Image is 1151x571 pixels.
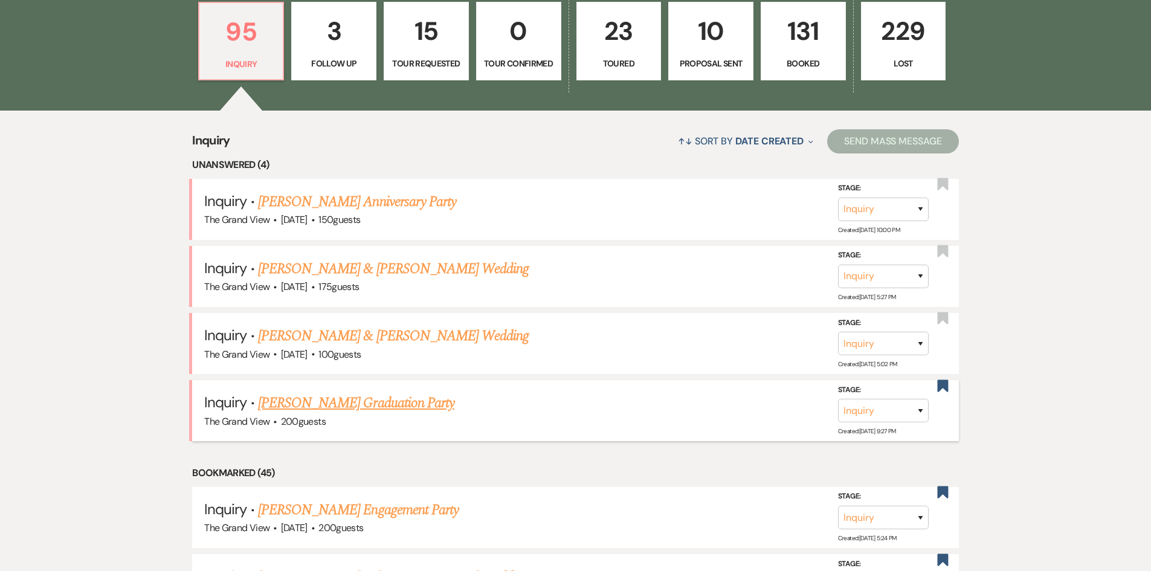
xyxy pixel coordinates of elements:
span: Inquiry [204,326,247,344]
p: Proposal Sent [676,57,746,70]
span: [DATE] [281,348,308,361]
a: 23Toured [576,2,662,80]
span: Inquiry [192,131,230,157]
span: The Grand View [204,521,269,534]
p: Inquiry [207,57,276,71]
span: 150 guests [318,213,360,226]
span: 200 guests [281,415,326,428]
label: Stage: [838,490,929,503]
a: 3Follow Up [291,2,376,80]
a: 229Lost [861,2,946,80]
span: 100 guests [318,348,361,361]
span: Created: [DATE] 9:27 PM [838,427,896,435]
li: Bookmarked (45) [192,465,959,481]
p: Lost [869,57,938,70]
span: Inquiry [204,500,247,518]
p: Booked [769,57,838,70]
p: 95 [207,11,276,52]
p: 131 [769,11,838,51]
span: [DATE] [281,213,308,226]
button: Sort By Date Created [673,125,818,157]
a: 15Tour Requested [384,2,469,80]
li: Unanswered (4) [192,157,959,173]
label: Stage: [838,249,929,262]
span: Created: [DATE] 5:02 PM [838,360,897,368]
span: Created: [DATE] 5:27 PM [838,293,896,301]
p: 229 [869,11,938,51]
p: Follow Up [299,57,369,70]
p: 23 [584,11,654,51]
span: Created: [DATE] 5:24 PM [838,534,897,542]
p: 0 [484,11,553,51]
span: Inquiry [204,393,247,411]
span: 200 guests [318,521,363,534]
p: Toured [584,57,654,70]
a: [PERSON_NAME] Graduation Party [258,392,454,414]
span: The Grand View [204,348,269,361]
a: [PERSON_NAME] & [PERSON_NAME] Wedding [258,258,529,280]
p: 3 [299,11,369,51]
span: Date Created [735,135,804,147]
a: 10Proposal Sent [668,2,753,80]
p: Tour Confirmed [484,57,553,70]
span: 175 guests [318,280,359,293]
span: The Grand View [204,415,269,428]
a: 0Tour Confirmed [476,2,561,80]
label: Stage: [838,316,929,329]
a: 95Inquiry [198,2,285,80]
span: The Grand View [204,280,269,293]
span: Created: [DATE] 10:00 PM [838,226,900,234]
label: Stage: [838,384,929,397]
label: Stage: [838,558,929,571]
a: [PERSON_NAME] Anniversary Party [258,191,456,213]
button: Send Mass Message [827,129,959,153]
span: [DATE] [281,521,308,534]
p: Tour Requested [392,57,461,70]
p: 10 [676,11,746,51]
a: [PERSON_NAME] Engagement Party [258,499,459,521]
span: ↑↓ [678,135,692,147]
a: 131Booked [761,2,846,80]
span: Inquiry [204,259,247,277]
a: [PERSON_NAME] & [PERSON_NAME] Wedding [258,325,529,347]
span: [DATE] [281,280,308,293]
p: 15 [392,11,461,51]
span: Inquiry [204,192,247,210]
span: The Grand View [204,213,269,226]
label: Stage: [838,182,929,195]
